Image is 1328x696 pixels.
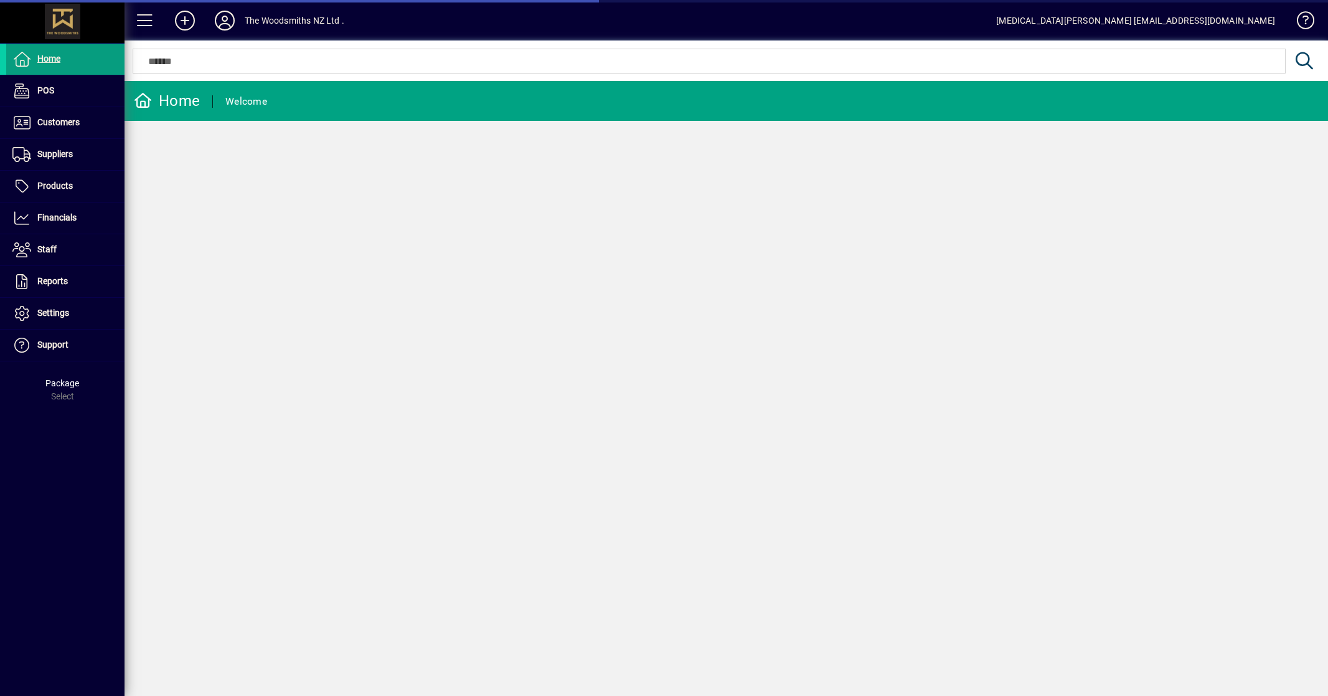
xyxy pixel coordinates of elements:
[37,340,68,350] span: Support
[6,298,125,329] a: Settings
[6,139,125,170] a: Suppliers
[225,92,267,112] div: Welcome
[205,9,245,32] button: Profile
[37,276,68,286] span: Reports
[37,308,69,318] span: Settings
[6,203,125,234] a: Financials
[6,330,125,361] a: Support
[37,244,57,254] span: Staff
[37,54,60,64] span: Home
[37,181,73,191] span: Products
[6,266,125,297] a: Reports
[37,85,54,95] span: POS
[165,9,205,32] button: Add
[6,234,125,265] a: Staff
[1288,2,1312,43] a: Knowledge Base
[996,11,1275,31] div: [MEDICAL_DATA][PERSON_NAME] [EMAIL_ADDRESS][DOMAIN_NAME]
[37,117,80,127] span: Customers
[6,107,125,138] a: Customers
[245,11,344,31] div: The Woodsmiths NZ Ltd .
[37,149,73,159] span: Suppliers
[45,378,79,388] span: Package
[134,91,200,111] div: Home
[6,171,125,202] a: Products
[37,212,77,222] span: Financials
[6,75,125,107] a: POS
